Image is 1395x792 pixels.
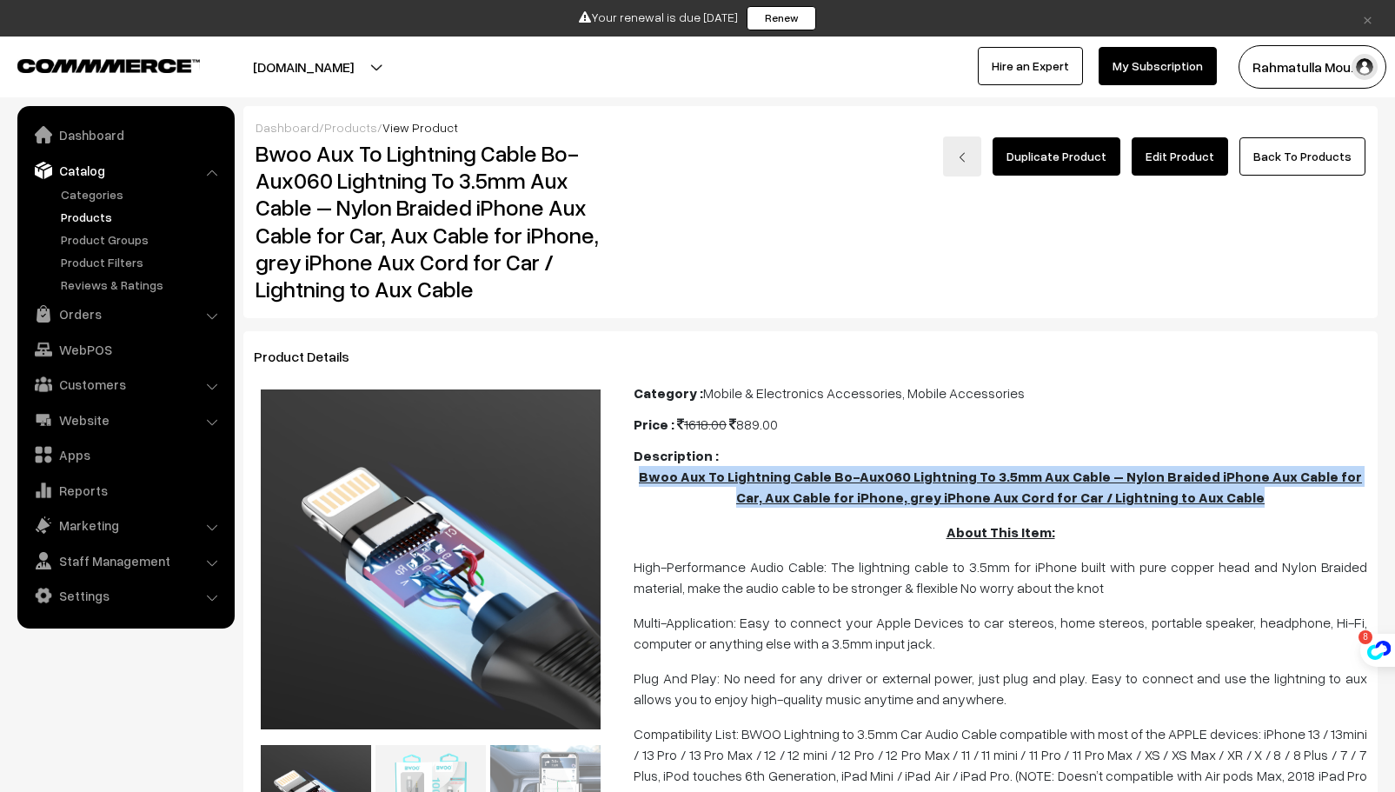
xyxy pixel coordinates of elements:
b: Price : [634,416,674,433]
span: 1618.00 [677,416,727,433]
span: Product Details [254,348,370,365]
p: High-Performance Audio Cable: The lightning cable to 3.5mm for iPhone built with pure copper head... [634,556,1367,598]
b: Bwoo Aux To Lightning Cable Bo-Aux060 Lightning To 3.5mm Aux Cable – Nylon Braided iPhone Aux Cab... [639,468,1362,506]
button: Rahmatulla Mou… [1239,45,1386,89]
div: Your renewal is due [DATE] [6,6,1389,30]
a: Reports [22,475,229,506]
img: user [1352,54,1378,80]
span: View Product [382,120,458,135]
div: 889.00 [634,414,1367,435]
p: Plug And Play: No need for any driver or external power, just plug and play. Easy to connect and ... [634,668,1367,709]
a: Duplicate Product [993,137,1120,176]
a: Products [56,208,229,226]
a: My Subscription [1099,47,1217,85]
a: WebPOS [22,334,229,365]
a: Back To Products [1239,137,1365,176]
a: Settings [22,580,229,611]
a: × [1356,8,1379,29]
a: Staff Management [22,545,229,576]
b: Category : [634,384,703,402]
a: Website [22,404,229,436]
a: Product Filters [56,253,229,271]
button: [DOMAIN_NAME] [192,45,415,89]
a: Catalog [22,155,229,186]
a: Orders [22,298,229,329]
a: Marketing [22,509,229,541]
h2: Bwoo Aux To Lightning Cable Bo-Aux060 Lightning To 3.5mm Aux Cable – Nylon Braided iPhone Aux Cab... [256,140,608,303]
a: Renew [747,6,816,30]
img: COMMMERCE [17,59,200,72]
u: About This Item: [947,523,1055,541]
a: Customers [22,369,229,400]
a: Dashboard [22,119,229,150]
p: Multi-Application: Easy to connect your Apple Devices to car stereos, home stereos, portable spea... [634,612,1367,654]
a: Products [324,120,377,135]
a: Hire an Expert [978,47,1083,85]
div: Mobile & Electronics Accessories, Mobile Accessories [634,383,1367,403]
div: / / [256,118,1365,136]
a: Categories [56,185,229,203]
b: Description : [634,447,719,464]
img: 169172172429145-1.jpg [261,389,601,729]
a: Product Groups [56,230,229,249]
a: Apps [22,439,229,470]
a: Dashboard [256,120,319,135]
a: Reviews & Ratings [56,276,229,294]
a: COMMMERCE [17,54,169,75]
a: Edit Product [1132,137,1228,176]
img: left-arrow.png [957,152,967,163]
